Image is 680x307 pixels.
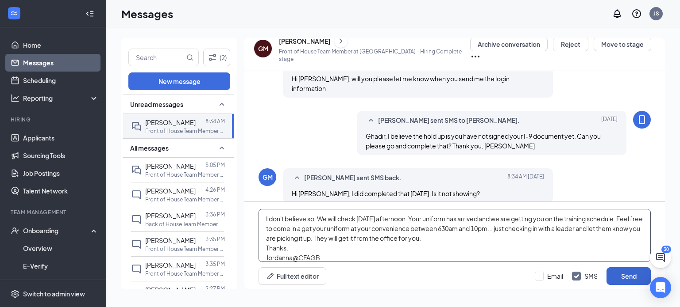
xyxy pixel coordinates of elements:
[263,173,273,182] div: GM
[11,94,19,102] svg: Analysis
[130,100,183,109] span: Unread messages
[145,187,196,195] span: [PERSON_NAME]
[10,9,19,18] svg: WorkstreamLogo
[266,272,275,280] svg: Pen
[131,264,142,274] svg: ChatInactive
[259,267,326,285] button: Full text editorPen
[131,165,142,175] svg: DoubleChat
[366,115,376,126] svg: SmallChevronUp
[655,252,666,263] svg: ChatActive
[378,115,520,126] span: [PERSON_NAME] sent SMS to [PERSON_NAME].
[145,212,196,220] span: [PERSON_NAME]
[145,162,196,170] span: [PERSON_NAME]
[145,245,225,253] p: Front of House Team Member at [GEOGRAPHIC_DATA]
[631,8,642,19] svg: QuestionInfo
[205,211,225,218] p: 3:36 PM
[145,270,225,277] p: Front of House Team Member at [GEOGRAPHIC_DATA]
[145,236,196,244] span: [PERSON_NAME]
[292,190,480,197] span: Hi [PERSON_NAME], I did completed that [DATE]. Is it not showing?
[186,54,193,61] svg: MagnifyingGlass
[131,121,142,132] svg: DoubleChat
[11,226,19,235] svg: UserCheck
[216,99,227,110] svg: SmallChevronUp
[130,144,169,152] span: All messages
[129,49,185,66] input: Search
[145,127,225,135] p: Front of House Team Member at [GEOGRAPHIC_DATA]
[23,147,99,164] a: Sourcing Tools
[553,37,588,51] button: Reject
[23,72,99,89] a: Scheduling
[11,289,19,298] svg: Settings
[131,239,142,250] svg: ChatInactive
[145,220,225,228] p: Back of House Team Member at [GEOGRAPHIC_DATA]
[23,164,99,182] a: Job Postings
[145,171,225,178] p: Front of House Team Member at [GEOGRAPHIC_DATA]
[145,118,196,126] span: [PERSON_NAME]
[279,37,330,45] div: [PERSON_NAME]
[85,9,94,18] svg: Collapse
[205,285,225,292] p: 2:27 PM
[612,8,622,19] svg: Notifications
[259,209,651,262] textarea: I don't believe so. We will check [DATE] afternoon. Your uniform has arrived and we are getting y...
[203,49,230,66] button: Filter (2)
[23,182,99,200] a: Talent Network
[131,288,142,299] svg: ChatInactive
[131,214,142,225] svg: ChatInactive
[23,36,99,54] a: Home
[336,36,345,46] svg: ChevronRight
[23,239,99,257] a: Overview
[279,48,470,63] p: Front of House Team Member at [GEOGRAPHIC_DATA] - Hiring Complete stage
[507,173,544,183] span: [DATE] 8:34 AM
[304,173,402,183] span: [PERSON_NAME] sent SMS back.
[650,247,671,268] button: ChatActive
[607,267,651,285] button: Send
[11,208,97,216] div: Team Management
[145,196,225,203] p: Front of House Team Member at [GEOGRAPHIC_DATA]
[23,289,85,298] div: Switch to admin view
[637,114,647,125] svg: MobileSms
[23,94,99,102] div: Reporting
[292,75,510,92] span: Hi [PERSON_NAME], will you please let me know when you send me the login information
[653,10,659,17] div: JS
[205,161,225,169] p: 5:05 PM
[601,115,618,126] span: [DATE]
[661,246,671,253] div: 30
[128,72,230,90] button: New message
[205,117,225,125] p: 8:34 AM
[11,116,97,123] div: Hiring
[131,190,142,200] svg: ChatInactive
[207,52,218,63] svg: Filter
[121,6,173,21] h1: Messages
[366,132,601,150] span: Ghadir, I believe the hold up is you have not signed your I-9 document yet. Can you please go and...
[23,54,99,72] a: Messages
[334,34,348,48] button: ChevronRight
[205,260,225,268] p: 3:35 PM
[23,226,91,235] div: Onboarding
[23,129,99,147] a: Applicants
[470,37,548,51] button: Archive conversation
[23,275,99,292] a: Onboarding Documents
[470,51,481,62] svg: Ellipses
[205,186,225,193] p: 4:26 PM
[145,261,196,269] span: [PERSON_NAME]
[205,235,225,243] p: 3:35 PM
[594,37,651,51] button: Move to stage
[23,257,99,275] a: E-Verify
[258,44,268,53] div: GM
[650,277,671,298] div: Open Intercom Messenger
[216,143,227,153] svg: SmallChevronUp
[145,286,196,294] span: [PERSON_NAME]
[292,173,302,183] svg: SmallChevronUp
